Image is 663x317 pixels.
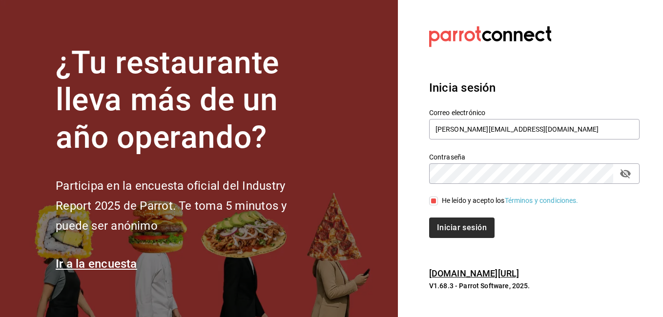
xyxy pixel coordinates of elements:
h2: Participa en la encuesta oficial del Industry Report 2025 de Parrot. Te toma 5 minutos y puede se... [56,176,319,236]
a: Términos y condiciones. [505,197,579,204]
a: [DOMAIN_NAME][URL] [429,268,519,278]
h1: ¿Tu restaurante lleva más de un año operando? [56,44,319,157]
a: Ir a la encuesta [56,257,137,271]
p: V1.68.3 - Parrot Software, 2025. [429,281,640,291]
input: Ingresa tu correo electrónico [429,119,640,139]
div: He leído y acepto los [442,196,579,206]
button: Iniciar sesión [429,218,495,238]
label: Contraseña [429,153,640,160]
button: passwordField [617,165,634,182]
h3: Inicia sesión [429,79,640,97]
label: Correo electrónico [429,109,640,116]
